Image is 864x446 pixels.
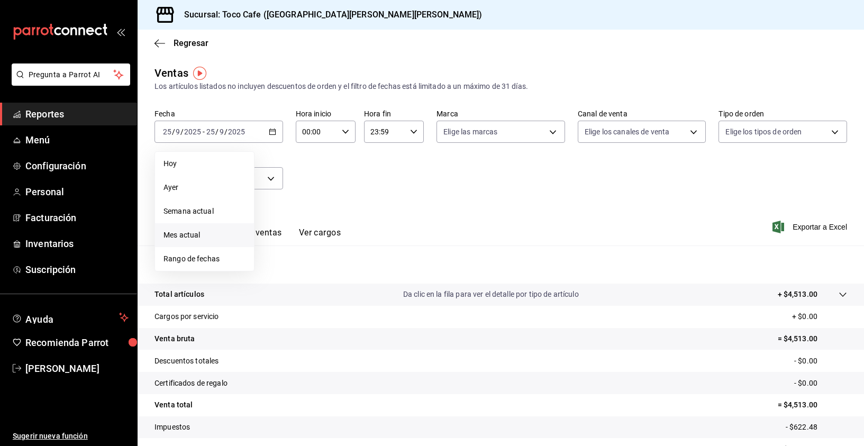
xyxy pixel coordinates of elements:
[364,110,424,117] label: Hora fin
[171,227,341,245] div: navigation tabs
[193,67,206,80] img: Tooltip marker
[203,128,205,136] span: -
[403,289,579,300] p: Da clic en la fila para ver el detalle por tipo de artículo
[154,311,219,322] p: Cargos por servicio
[176,8,483,21] h3: Sucursal: Toco Cafe ([GEOGRAPHIC_DATA][PERSON_NAME][PERSON_NAME])
[443,126,497,137] span: Elige las marcas
[215,128,219,136] span: /
[154,65,188,81] div: Ventas
[25,211,129,225] span: Facturación
[585,126,669,137] span: Elige los canales de venta
[154,356,219,367] p: Descuentos totales
[154,38,208,48] button: Regresar
[25,236,129,251] span: Inventarios
[778,399,847,411] p: = $4,513.00
[163,158,245,169] span: Hoy
[163,253,245,265] span: Rango de fechas
[154,399,193,411] p: Venta total
[228,128,245,136] input: ----
[578,110,706,117] label: Canal de venta
[786,422,847,433] p: - $622.48
[25,185,129,199] span: Personal
[725,126,802,137] span: Elige los tipos de orden
[25,133,129,147] span: Menú
[154,81,847,92] div: Los artículos listados no incluyen descuentos de orden y el filtro de fechas está limitado a un m...
[206,128,215,136] input: --
[240,227,282,245] button: Ver ventas
[154,378,228,389] p: Certificados de regalo
[25,311,115,324] span: Ayuda
[775,221,847,233] button: Exportar a Excel
[154,422,190,433] p: Impuestos
[25,262,129,277] span: Suscripción
[794,356,847,367] p: - $0.00
[154,258,847,271] p: Resumen
[162,128,172,136] input: --
[175,128,180,136] input: --
[25,107,129,121] span: Reportes
[163,206,245,217] span: Semana actual
[778,333,847,344] p: = $4,513.00
[29,69,114,80] span: Pregunta a Parrot AI
[219,128,224,136] input: --
[13,431,129,442] span: Sugerir nueva función
[719,110,847,117] label: Tipo de orden
[25,159,129,173] span: Configuración
[172,128,175,136] span: /
[154,110,283,117] label: Fecha
[116,28,125,36] button: open_drawer_menu
[296,110,356,117] label: Hora inicio
[224,128,228,136] span: /
[154,289,204,300] p: Total artículos
[299,227,341,245] button: Ver cargos
[163,182,245,193] span: Ayer
[25,335,129,350] span: Recomienda Parrot
[12,63,130,86] button: Pregunta a Parrot AI
[792,311,847,322] p: + $0.00
[7,77,130,88] a: Pregunta a Parrot AI
[794,378,847,389] p: - $0.00
[778,289,817,300] p: + $4,513.00
[163,230,245,241] span: Mes actual
[184,128,202,136] input: ----
[180,128,184,136] span: /
[174,38,208,48] span: Regresar
[154,333,195,344] p: Venta bruta
[25,361,129,376] span: [PERSON_NAME]
[436,110,565,117] label: Marca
